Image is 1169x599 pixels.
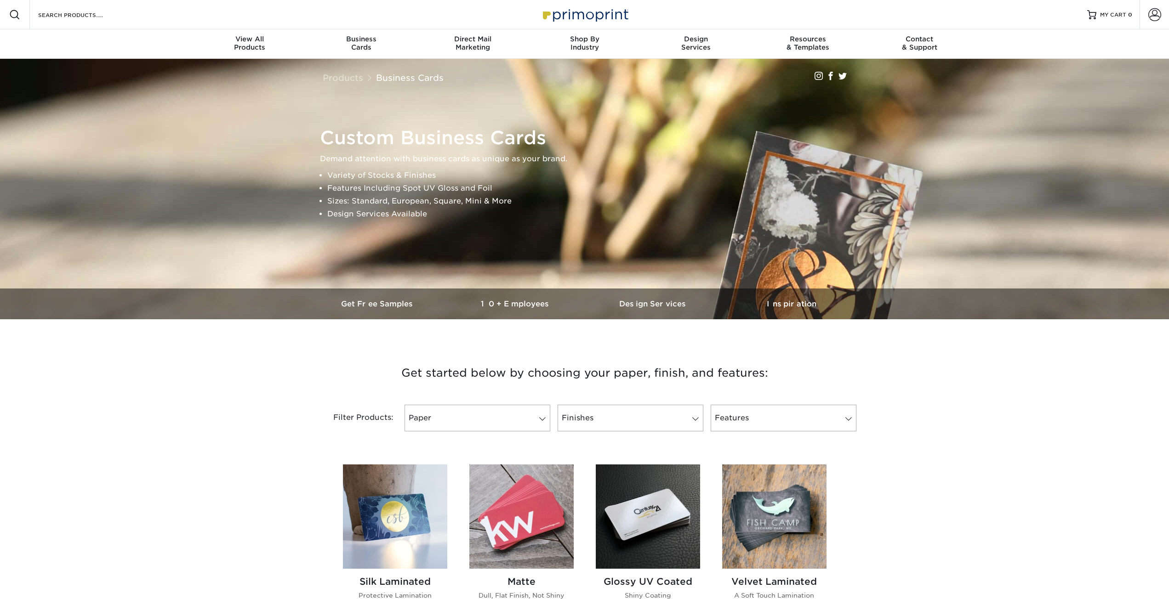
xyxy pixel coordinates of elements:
a: Inspiration [723,288,861,319]
h3: Design Services [585,299,723,308]
span: 0 [1128,11,1132,18]
span: Direct Mail [417,35,529,43]
h2: Velvet Laminated [722,576,827,587]
a: Shop ByIndustry [529,29,640,59]
li: Design Services Available [327,208,858,220]
span: MY CART [1100,11,1126,19]
a: Get Free Samples [309,288,447,319]
a: 10+ Employees [447,288,585,319]
span: Business [305,35,417,43]
li: Features Including Spot UV Gloss and Foil [327,182,858,195]
li: Sizes: Standard, European, Square, Mini & More [327,195,858,208]
a: Features [711,405,856,431]
a: Design Services [585,288,723,319]
a: Contact& Support [864,29,975,59]
h2: Matte [469,576,574,587]
span: Contact [864,35,975,43]
h2: Silk Laminated [343,576,447,587]
a: Products [323,73,363,83]
div: & Support [864,35,975,51]
input: SEARCH PRODUCTS..... [37,9,127,20]
img: Primoprint [539,5,631,24]
span: Shop By [529,35,640,43]
img: Matte Business Cards [469,464,574,569]
span: View All [194,35,306,43]
a: Resources& Templates [752,29,864,59]
a: BusinessCards [305,29,417,59]
div: Industry [529,35,640,51]
h1: Custom Business Cards [320,127,858,149]
div: Marketing [417,35,529,51]
div: Cards [305,35,417,51]
img: Velvet Laminated Business Cards [722,464,827,569]
a: DesignServices [640,29,752,59]
span: Design [640,35,752,43]
li: Variety of Stocks & Finishes [327,169,858,182]
h3: Get Free Samples [309,299,447,308]
a: View AllProducts [194,29,306,59]
img: Silk Laminated Business Cards [343,464,447,569]
span: Resources [752,35,864,43]
div: Filter Products: [309,405,401,431]
p: Demand attention with business cards as unique as your brand. [320,153,858,165]
div: & Templates [752,35,864,51]
a: Direct MailMarketing [417,29,529,59]
div: Services [640,35,752,51]
a: Business Cards [376,73,444,83]
div: Products [194,35,306,51]
h3: 10+ Employees [447,299,585,308]
h3: Inspiration [723,299,861,308]
a: Finishes [558,405,703,431]
h2: Glossy UV Coated [596,576,700,587]
a: Paper [405,405,550,431]
h3: Get started below by choosing your paper, finish, and features: [316,352,854,394]
img: Glossy UV Coated Business Cards [596,464,700,569]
